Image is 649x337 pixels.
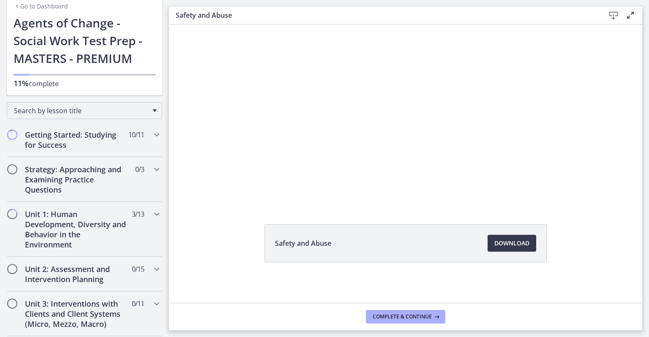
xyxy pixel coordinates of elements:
[25,164,128,195] h2: Strategy: Approaching and Examining Practice Questions
[7,102,162,119] div: Search by lesson title
[275,238,331,248] span: Safety and Abuse
[14,78,155,89] p: complete
[25,264,128,284] h2: Unit 2: Assessment and Intervention Planning
[14,106,148,115] span: Search by lesson title
[14,2,68,11] a: Go to Dashboard
[132,299,144,309] span: 0 / 11
[494,238,529,248] span: Download
[14,14,155,67] h1: Agents of Change - Social Work Test Prep - MASTERS - PREMIUM
[373,313,432,320] span: Complete & continue
[14,78,29,88] span: 11%
[132,264,144,274] span: 0 / 15
[25,299,128,329] h2: Unit 3: Interventions with Clients and Client Systems (Micro, Mezzo, Macro)
[25,130,128,150] h2: Getting Started: Studying for Success
[366,310,445,323] button: Complete & continue
[132,209,144,219] span: 3 / 13
[135,164,144,174] span: 0 / 3
[128,130,144,140] span: 10 / 11
[176,10,592,20] h3: Safety and Abuse
[25,209,128,250] h2: Unit 1: Human Development, Diversity and Behavior in the Environment
[488,235,536,252] a: Download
